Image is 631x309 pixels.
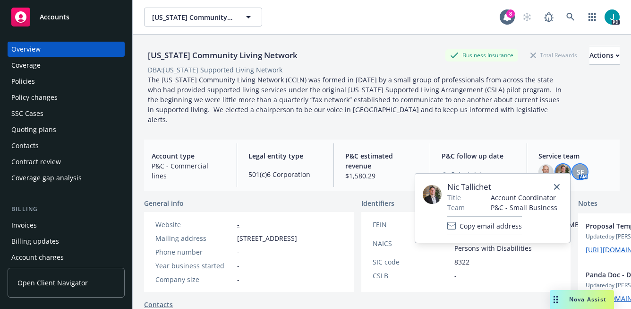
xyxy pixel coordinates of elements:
div: Website [155,220,233,230]
span: SF [577,167,584,177]
div: Coverage gap analysis [11,170,82,185]
span: - [237,274,239,284]
span: P&C estimated revenue [345,151,419,171]
a: Coverage [8,58,125,73]
span: P&C follow up date [442,151,515,161]
div: SSC Cases [11,106,43,121]
span: [US_STATE] Community Living Network [152,12,234,22]
span: Select date [451,169,486,179]
a: Policy changes [8,90,125,105]
a: Account charges [8,250,125,265]
span: [STREET_ADDRESS] [237,233,297,243]
span: - [237,261,239,271]
div: Company size [155,274,233,284]
div: Account charges [11,250,64,265]
span: Account Coordinator [491,193,557,203]
a: close [551,181,563,193]
div: 8 [506,9,515,18]
span: Account type [152,151,225,161]
div: Year business started [155,261,233,271]
a: Search [561,8,580,26]
div: CSLB [373,271,451,281]
div: Business Insurance [445,49,518,61]
div: Actions [589,46,620,64]
button: Actions [589,46,620,65]
div: Mailing address [155,233,233,243]
span: $1,580.29 [345,171,419,181]
span: Open Client Navigator [17,278,88,288]
img: photo [555,164,571,179]
a: Overview [8,42,125,57]
span: General info [144,198,184,208]
button: Copy email address [447,216,522,235]
span: Nova Assist [569,295,606,303]
div: Contract review [11,154,61,169]
div: Phone number [155,247,233,257]
span: Title [447,193,461,203]
div: Billing [8,204,125,214]
span: The [US_STATE] Community Living Network (CCLN) was formed in [DATE] by a small group of professio... [148,75,563,124]
div: NAICS [373,238,451,248]
span: Nic Tallichet [447,181,557,193]
span: Accounts [40,13,69,21]
a: Coverage gap analysis [8,170,125,185]
span: P&C - Commercial lines [152,161,225,181]
span: Copy email address [460,221,522,231]
div: Contacts [11,138,39,153]
a: Policies [8,74,125,89]
div: Coverage [11,58,41,73]
a: Contract review [8,154,125,169]
img: photo [605,9,620,25]
span: Notes [578,198,597,210]
a: Start snowing [518,8,537,26]
a: SSC Cases [8,106,125,121]
span: Identifiers [361,198,394,208]
span: - [454,271,457,281]
a: Billing updates [8,234,125,249]
div: [US_STATE] Community Living Network [144,49,301,62]
a: Report a Bug [539,8,558,26]
span: Team [447,203,465,212]
img: employee photo [423,185,442,204]
span: 624120 - Services for the Elderly and Persons with Disabilities [454,233,589,253]
div: Policies [11,74,35,89]
button: [US_STATE] Community Living Network [144,8,262,26]
div: Billing updates [11,234,59,249]
a: Accounts [8,4,125,30]
a: Invoices [8,218,125,233]
span: 501(c)6 Corporation [248,169,322,179]
div: Overview [11,42,41,57]
span: 8322 [454,257,469,267]
span: - [237,247,239,257]
div: Total Rewards [526,49,582,61]
div: Drag to move [550,290,562,309]
span: P&C - Small Business [491,203,557,212]
a: Quoting plans [8,122,125,137]
span: Service team [538,151,612,161]
a: - [237,220,239,229]
span: Legal entity type [248,151,322,161]
div: DBA: [US_STATE] Supported Living Network [148,65,282,75]
div: SIC code [373,257,451,267]
button: Nova Assist [550,290,614,309]
img: photo [538,164,554,179]
div: Quoting plans [11,122,56,137]
a: Contacts [8,138,125,153]
a: Switch app [583,8,602,26]
div: Policy changes [11,90,58,105]
div: FEIN [373,220,451,230]
div: Invoices [11,218,37,233]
